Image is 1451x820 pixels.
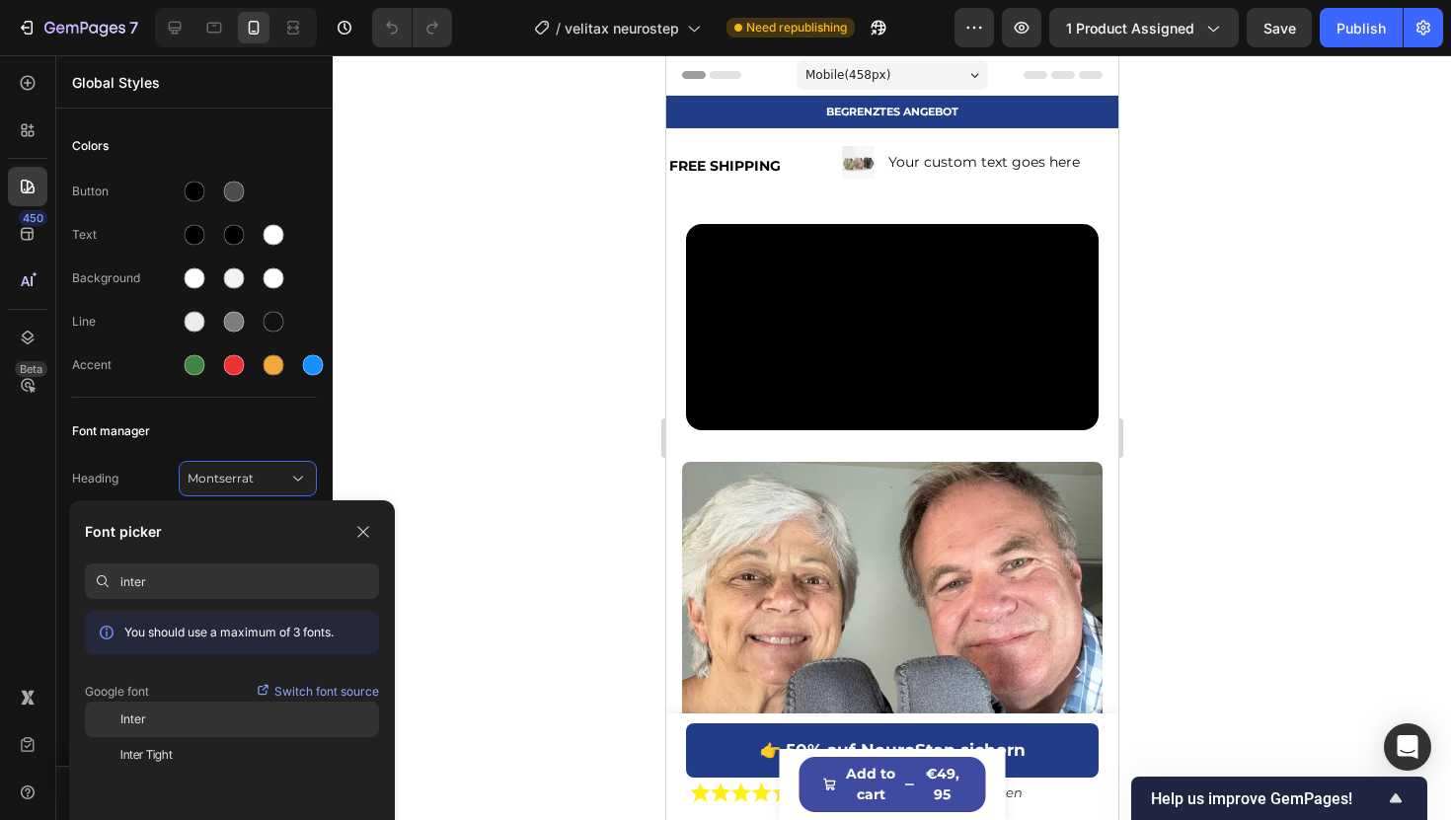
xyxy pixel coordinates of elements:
[1263,20,1296,37] span: Save
[72,356,179,374] div: Accent
[556,18,561,38] span: /
[666,55,1118,820] iframe: Design area
[1151,789,1384,808] span: Help us improve GemPages!
[1320,8,1403,47] button: Publish
[1247,8,1312,47] button: Save
[15,361,47,377] div: Beta
[188,470,288,487] span: Montserrat
[72,72,317,93] p: Global Styles
[72,269,179,287] div: Background
[372,8,452,47] div: Undo/Redo
[72,183,179,200] div: Button
[19,210,47,226] div: 450
[72,134,109,158] span: Colors
[1336,18,1386,38] div: Publish
[1066,18,1194,38] span: 1 product assigned
[1384,723,1431,771] div: Open Intercom Messenger
[565,18,679,38] span: velitax neurostep
[8,8,147,47] button: 7
[72,470,179,487] span: Heading
[72,226,179,244] div: Text
[72,313,179,331] div: Line
[72,419,150,443] span: Font manager
[1151,786,1408,810] button: Show survey - Help us improve GemPages!
[129,16,138,39] p: 7
[746,19,847,37] span: Need republishing
[1049,8,1239,47] button: 1 product assigned
[179,461,317,496] button: Montserrat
